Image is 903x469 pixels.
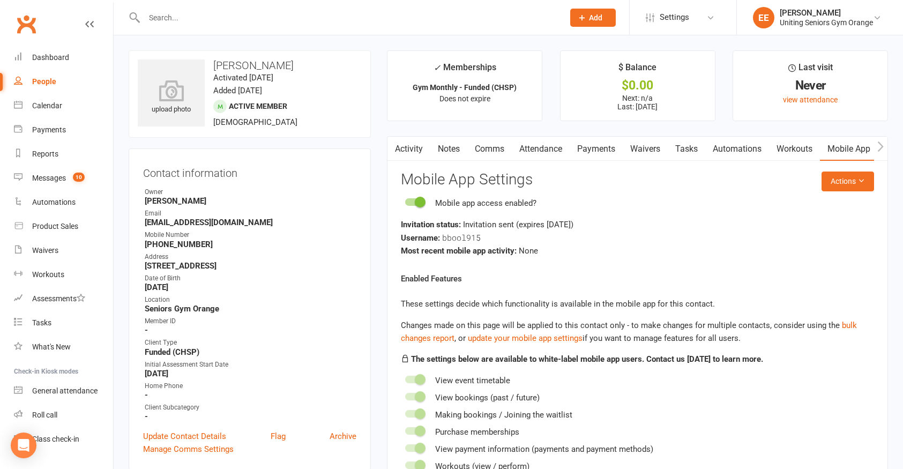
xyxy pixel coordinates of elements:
[145,261,356,271] strong: [STREET_ADDRESS]
[14,287,113,311] a: Assessments
[783,95,838,104] a: view attendance
[32,411,57,419] div: Roll call
[401,321,857,343] span: , or
[143,443,234,456] a: Manage Comms Settings
[14,214,113,239] a: Product Sales
[413,83,517,92] strong: Gym Monthly - Funded (CHSP)
[213,117,297,127] span: [DEMOGRAPHIC_DATA]
[705,137,769,161] a: Automations
[401,172,874,188] h3: Mobile App Settings
[32,53,69,62] div: Dashboard
[14,166,113,190] a: Messages 10
[73,173,85,182] span: 10
[145,304,356,314] strong: Seniors Gym Orange
[143,163,356,179] h3: Contact information
[780,8,873,18] div: [PERSON_NAME]
[32,270,64,279] div: Workouts
[14,379,113,403] a: General attendance kiosk mode
[618,61,656,80] div: $ Balance
[11,433,36,458] div: Open Intercom Messenger
[439,94,490,103] span: Does not expire
[401,319,874,345] div: Changes made on this page will be applied to this contact only - to make changes for multiple con...
[570,80,705,91] div: $0.00
[14,142,113,166] a: Reports
[14,335,113,359] a: What's New
[145,209,356,219] div: Email
[14,46,113,70] a: Dashboard
[145,218,356,227] strong: [EMAIL_ADDRESS][DOMAIN_NAME]
[13,11,40,38] a: Clubworx
[589,13,602,22] span: Add
[32,174,66,182] div: Messages
[512,137,570,161] a: Attendance
[14,427,113,451] a: Class kiosk mode
[145,196,356,206] strong: [PERSON_NAME]
[32,435,79,443] div: Class check-in
[516,220,573,229] span: (expires [DATE] )
[14,403,113,427] a: Roll call
[32,198,76,206] div: Automations
[434,63,441,73] i: ✓
[401,246,517,256] strong: Most recent mobile app activity:
[14,311,113,335] a: Tasks
[430,137,467,161] a: Notes
[145,316,356,326] div: Member ID
[32,318,51,327] div: Tasks
[401,321,857,343] a: bulk changes report
[623,137,668,161] a: Waivers
[145,347,356,357] strong: Funded (CHSP)
[145,187,356,197] div: Owner
[32,246,58,255] div: Waivers
[145,282,356,292] strong: [DATE]
[401,220,461,229] strong: Invitation status:
[145,252,356,262] div: Address
[435,410,572,420] span: Making bookings / Joining the waitlist
[271,430,286,443] a: Flag
[753,7,774,28] div: EE
[145,381,356,391] div: Home Phone
[822,172,874,191] button: Actions
[145,412,356,421] strong: -
[387,137,430,161] a: Activity
[435,376,510,385] span: View event timetable
[435,444,653,454] span: View payment information (payments and payment methods)
[143,430,226,443] a: Update Contact Details
[32,125,66,134] div: Payments
[141,10,556,25] input: Search...
[32,343,71,351] div: What's New
[668,137,705,161] a: Tasks
[660,5,689,29] span: Settings
[145,360,356,370] div: Initial Assessment Start Date
[330,430,356,443] a: Archive
[213,86,262,95] time: Added [DATE]
[145,273,356,284] div: Date of Birth
[14,263,113,287] a: Workouts
[14,239,113,263] a: Waivers
[145,230,356,240] div: Mobile Number
[468,333,583,343] a: update your mobile app settings
[435,393,540,403] span: View bookings (past / future)
[229,102,287,110] span: Active member
[411,354,763,364] strong: The settings below are available to white-label mobile app users. Contact us [DATE] to learn more.
[145,240,356,249] strong: [PHONE_NUMBER]
[145,325,356,335] strong: -
[570,137,623,161] a: Payments
[780,18,873,27] div: Uniting Seniors Gym Orange
[435,427,519,437] span: Purchase memberships
[138,59,362,71] h3: [PERSON_NAME]
[145,369,356,378] strong: [DATE]
[14,70,113,94] a: People
[213,73,273,83] time: Activated [DATE]
[570,94,705,111] p: Next: n/a Last: [DATE]
[32,386,98,395] div: General attendance
[32,77,56,86] div: People
[769,137,820,161] a: Workouts
[820,137,878,161] a: Mobile App
[434,61,496,80] div: Memberships
[401,233,440,243] strong: Username:
[435,197,536,210] div: Mobile app access enabled?
[14,190,113,214] a: Automations
[145,295,356,305] div: Location
[743,80,878,91] div: Never
[788,61,833,80] div: Last visit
